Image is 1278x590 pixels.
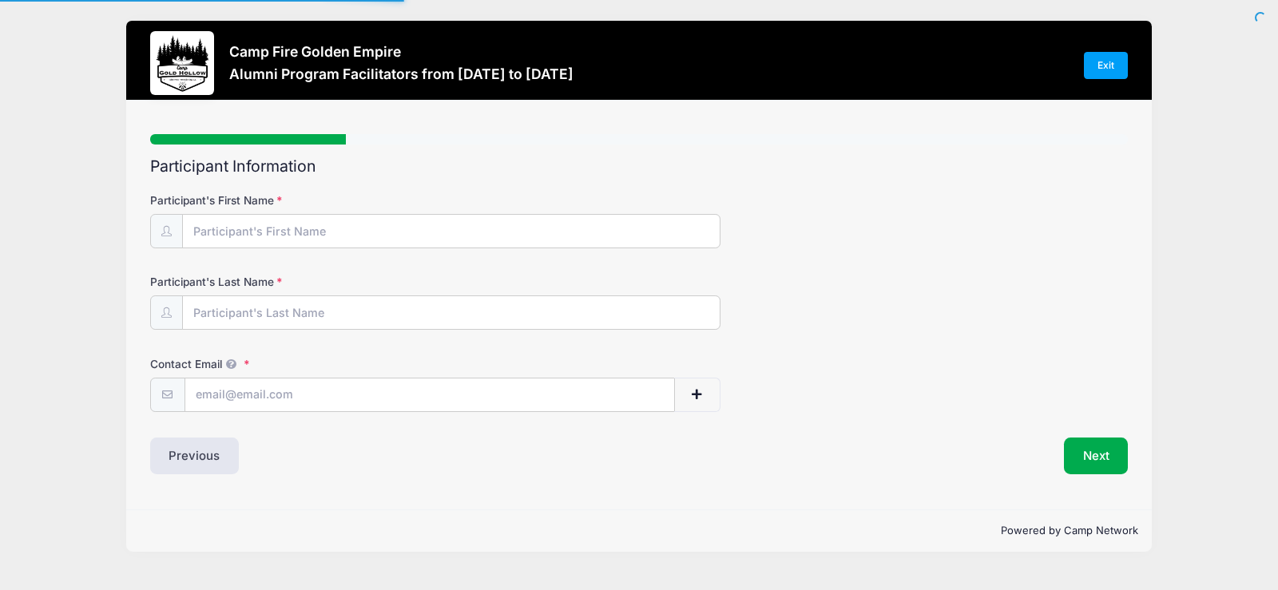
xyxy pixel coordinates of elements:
[222,358,241,370] span: We will send confirmations, payment reminders, and custom email messages to each address listed. ...
[229,65,574,82] h3: Alumni Program Facilitators from [DATE] to [DATE]
[150,157,1129,176] h2: Participant Information
[182,214,720,248] input: Participant's First Name
[150,438,240,474] button: Previous
[185,378,675,412] input: email@email.com
[1084,52,1129,79] a: Exit
[150,192,476,208] label: Participant's First Name
[1064,438,1129,474] button: Next
[150,274,476,290] label: Participant's Last Name
[150,356,476,372] label: Contact Email
[229,43,574,60] h3: Camp Fire Golden Empire
[140,523,1139,539] p: Powered by Camp Network
[182,295,720,330] input: Participant's Last Name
